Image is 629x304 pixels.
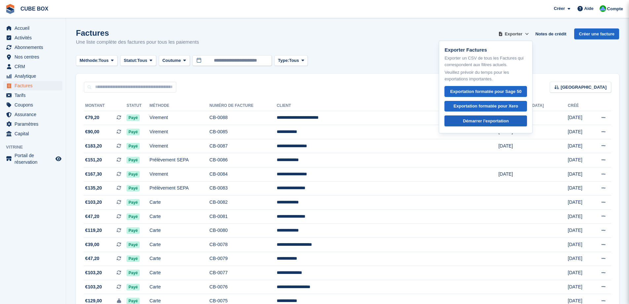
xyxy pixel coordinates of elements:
span: Payé [126,241,140,248]
a: Créer une facture [574,28,619,39]
span: €79,20 [85,114,99,121]
span: Payé [126,157,140,163]
a: menu [3,23,62,33]
p: Exporter Factures [444,46,527,54]
td: [DATE] [498,167,568,182]
td: [DATE] [498,125,568,139]
td: Virement [150,167,210,182]
td: Carte [150,195,210,210]
span: Payé [126,227,140,234]
span: Tous [99,57,109,64]
td: Prélèvement SEPA [150,181,210,195]
th: Statut [126,101,150,111]
p: Une liste complète des factures pour tous les paiements [76,38,199,46]
span: Nos centres [15,52,54,62]
button: Coutume [159,55,190,66]
span: €119,20 [85,227,102,234]
span: Payé [126,114,140,121]
th: [DEMOGRAPHIC_DATA] [498,101,568,111]
a: Exportation formatée pour Xero [444,101,527,112]
td: [DATE] [568,181,590,195]
h1: Factures [76,28,199,37]
th: Client [277,101,498,111]
p: Exporter un CSV de tous les Factures qui correspondent aux filtres actuels. [444,55,527,68]
span: Payé [126,255,140,262]
span: Tous [289,57,299,64]
span: Tarifs [15,91,54,100]
td: Carte [150,266,210,280]
td: CB-0087 [209,139,277,153]
span: Compte [607,6,623,12]
td: [DATE] [498,111,568,125]
a: menu [3,33,62,42]
span: Assurance [15,110,54,119]
span: Activités [15,33,54,42]
span: Exporter [505,31,522,37]
span: Statut: [124,57,137,64]
button: Statut: Tous [120,55,156,66]
a: Notes de crédit [533,28,569,39]
td: [DATE] [568,266,590,280]
td: [DATE] [568,238,590,252]
td: [DATE] [568,139,590,153]
span: €39,00 [85,241,99,248]
span: Vitrine [6,144,66,151]
td: CB-0077 [209,266,277,280]
span: €90,00 [85,128,99,135]
a: menu [3,81,62,90]
a: Boutique d'aperçu [54,155,62,163]
span: €103,20 [85,199,102,206]
span: Factures [15,81,54,90]
a: Exportation formatée pour Sage 50 [444,86,527,97]
th: Montant [84,101,126,111]
td: Carte [150,238,210,252]
a: menu [3,52,62,62]
span: €103,20 [85,269,102,276]
th: Méthode [150,101,210,111]
td: Virement [150,111,210,125]
span: Payé [126,213,140,220]
span: Capital [15,129,54,138]
th: Numéro de facture [209,101,277,111]
span: Payé [126,199,140,206]
a: menu [3,71,62,81]
span: Aide [584,5,593,12]
td: CB-0086 [209,153,277,167]
td: Carte [150,209,210,224]
span: €47,20 [85,255,99,262]
td: Carte [150,224,210,238]
td: Prélèvement SEPA [150,153,210,167]
div: Démarrer l'exportation [463,118,509,124]
span: €167,30 [85,171,102,178]
span: Créer [554,5,565,12]
span: €135,20 [85,185,102,192]
span: €103,20 [85,283,102,290]
span: Payé [126,171,140,178]
img: Cube Box [600,5,606,12]
td: CB-0081 [209,209,277,224]
span: Payé [126,185,140,192]
span: €183,20 [85,143,102,150]
p: Veuillez prévoir du temps pour les exportations importantes. [444,69,527,82]
td: [DATE] [568,252,590,266]
div: Exportation formatée pour Sage 50 [450,88,521,95]
td: CB-0084 [209,167,277,182]
span: Accueil [15,23,54,33]
td: CB-0080 [209,224,277,238]
td: [DATE] [568,209,590,224]
a: Démarrer l'exportation [444,115,527,126]
td: [DATE] [568,153,590,167]
td: Carte [150,280,210,294]
td: [DATE] [568,195,590,210]
span: Méthode: [80,57,99,64]
td: CB-0079 [209,252,277,266]
td: [DATE] [498,139,568,153]
td: [DATE] [568,167,590,182]
a: menu [3,100,62,109]
a: menu [3,119,62,129]
td: [DATE] [568,111,590,125]
a: menu [3,62,62,71]
span: Coutume [162,57,181,64]
td: CB-0076 [209,280,277,294]
span: €47,20 [85,213,99,220]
